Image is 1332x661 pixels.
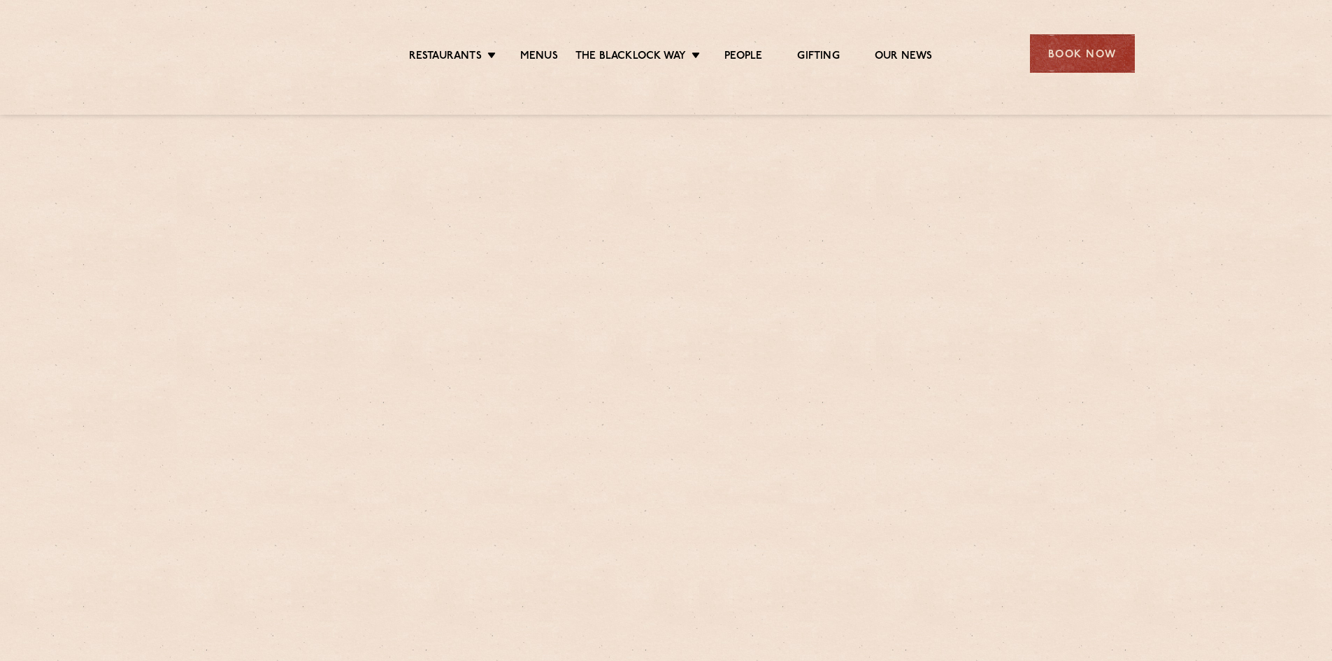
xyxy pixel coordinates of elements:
a: The Blacklock Way [575,50,686,65]
div: Book Now [1030,34,1135,73]
a: People [724,50,762,65]
a: Our News [875,50,933,65]
a: Gifting [797,50,839,65]
img: svg%3E [198,13,319,94]
a: Menus [520,50,558,65]
a: Restaurants [409,50,482,65]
